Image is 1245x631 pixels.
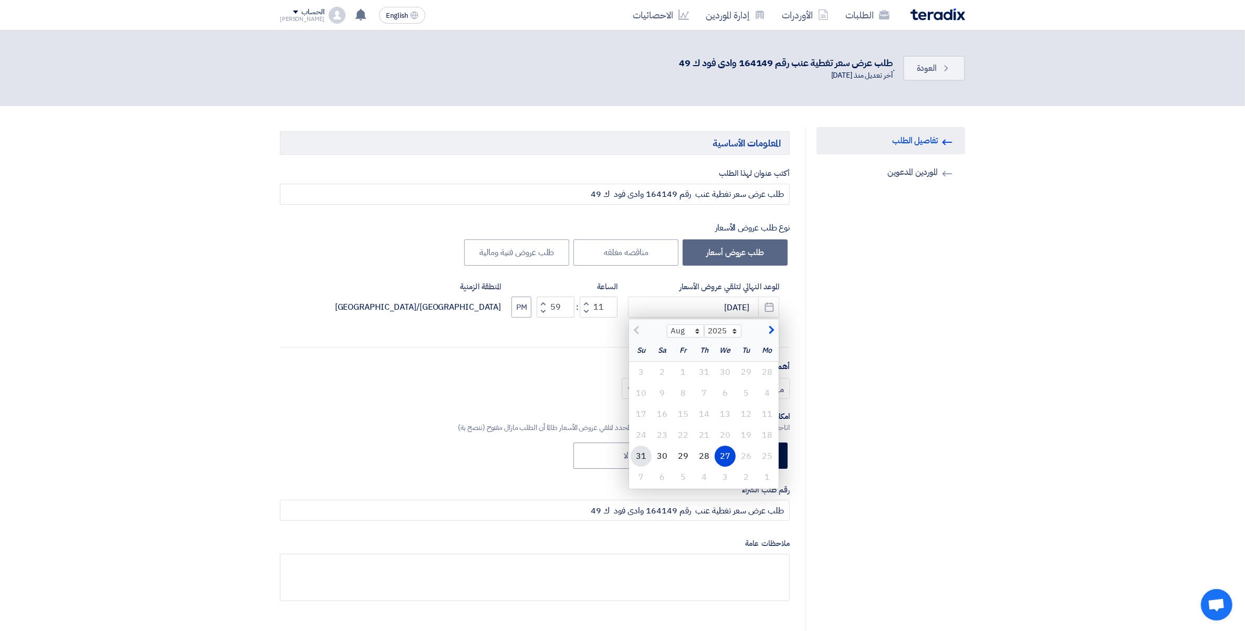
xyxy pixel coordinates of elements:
[280,51,965,85] div: .
[715,383,736,404] div: 6
[673,467,694,488] div: 5
[694,362,715,383] div: 31
[736,467,757,488] div: 2
[694,404,715,425] div: 14
[573,239,678,266] label: مناقصه مغلقه
[652,446,673,467] div: 30
[694,383,715,404] div: 7
[574,301,580,313] div: :
[736,446,757,467] div: 26
[715,340,736,361] div: We
[694,340,715,361] div: Th
[673,404,694,425] div: 15
[458,412,790,422] div: امكانية استلام عروض أسعار بعد هذا الموعد النهائي؟
[652,383,673,404] div: 9
[911,8,965,20] img: Teradix logo
[736,340,757,361] div: Tu
[757,340,778,361] div: Mo
[280,500,790,521] input: أدخل رقم طلب الشراء الداخلي ان وجد
[757,425,778,446] div: 18
[652,340,673,361] div: Sa
[458,422,790,433] div: اتاحة فرصة للموردين لتقديم عرض أسعار بعد التاريخ النهائي المحدد لتلقي عروض الأسعار طالما أن الطلب...
[280,167,790,180] label: أكتب عنوان لهذا الطلب
[631,446,652,467] div: 31
[715,467,736,488] div: 3
[379,7,425,24] button: English
[673,446,694,467] div: 29
[580,297,618,318] input: Hours
[673,340,694,361] div: Fr
[697,3,773,27] a: إدارة الموردين
[573,443,678,469] label: لا
[757,446,778,467] div: 25
[280,184,790,205] input: مثال: طابعات ألوان, نظام إطفاء حريق, أجهزة كهربائية...
[837,3,898,27] a: الطلبات
[817,127,965,154] a: تفاصيل الطلب
[715,404,736,425] div: 13
[280,16,325,22] div: [PERSON_NAME]
[757,467,778,488] div: 1
[511,297,531,318] button: PM
[280,484,790,496] label: رقم طلب الشراء
[631,362,652,383] div: 3
[817,159,965,186] a: الموردين المدعوين
[335,281,501,293] label: المنطقة الزمنية
[386,12,408,19] span: English
[1201,589,1232,621] a: Open chat
[628,297,779,318] input: سنة-شهر-يوم
[631,467,652,488] div: 7
[757,362,778,383] div: 28
[673,362,694,383] div: 1
[757,383,778,404] div: 4
[652,467,673,488] div: 6
[628,281,779,293] label: الموعد النهائي لتلقي عروض الأسعار
[335,301,501,313] div: [GEOGRAPHIC_DATA]/[GEOGRAPHIC_DATA]
[903,56,965,81] a: العودة
[631,340,652,361] div: Su
[715,446,736,467] div: 27
[773,3,837,27] a: الأوردرات
[917,62,937,75] span: العودة
[301,8,324,17] div: الحساب
[537,297,574,318] input: Minutes
[736,383,757,404] div: 5
[464,239,569,266] label: طلب عروض فنية ومالية
[652,362,673,383] div: 2
[631,404,652,425] div: 17
[736,362,757,383] div: 29
[624,3,697,27] a: الاحصائيات
[694,425,715,446] div: 21
[683,239,788,266] label: طلب عروض أسعار
[736,404,757,425] div: 12
[280,222,790,234] div: نوع طلب عروض الأسعار
[736,425,757,446] div: 19
[715,425,736,446] div: 20
[631,383,652,404] div: 10
[673,425,694,446] div: 22
[631,425,652,446] div: 24
[715,362,736,383] div: 30
[694,467,715,488] div: 4
[694,446,715,467] div: 28
[652,404,673,425] div: 16
[280,538,790,550] label: ملاحظات عامة
[329,7,346,24] img: profile_test.png
[679,70,892,81] div: آخر تعديل منذ [DATE]
[679,56,892,70] div: طلب عرض سعر تغطية عنب رقم 164149 وادى فود ك 49
[280,131,790,155] h5: المعلومات الأساسية
[511,281,618,293] label: الساعة
[652,425,673,446] div: 23
[673,383,694,404] div: 8
[757,404,778,425] div: 11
